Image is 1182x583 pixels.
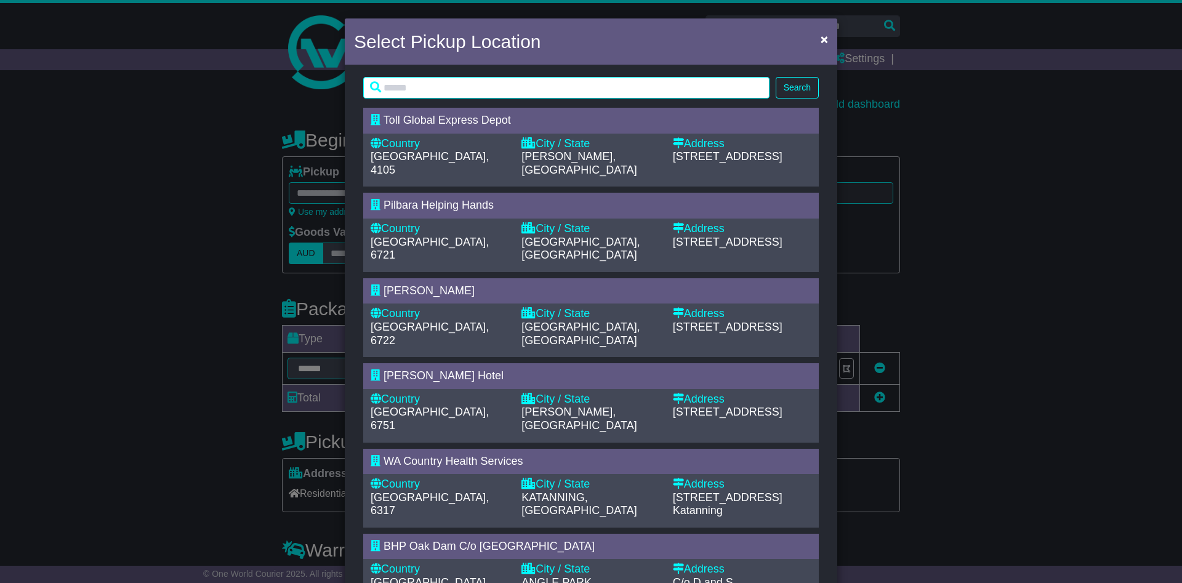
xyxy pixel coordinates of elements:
[371,478,509,491] div: Country
[371,222,509,236] div: Country
[384,455,523,467] span: WA Country Health Services
[673,236,782,248] span: [STREET_ADDRESS]
[371,563,509,576] div: Country
[384,540,595,552] span: BHP Oak Dam C/o [GEOGRAPHIC_DATA]
[673,137,811,151] div: Address
[371,137,509,151] div: Country
[371,491,489,517] span: [GEOGRAPHIC_DATA], 6317
[521,321,640,347] span: [GEOGRAPHIC_DATA], [GEOGRAPHIC_DATA]
[354,28,541,55] h4: Select Pickup Location
[384,284,475,297] span: [PERSON_NAME]
[521,478,660,491] div: City / State
[673,406,782,418] span: [STREET_ADDRESS]
[673,563,811,576] div: Address
[521,563,660,576] div: City / State
[521,307,660,321] div: City / State
[521,236,640,262] span: [GEOGRAPHIC_DATA], [GEOGRAPHIC_DATA]
[384,369,504,382] span: [PERSON_NAME] Hotel
[371,236,489,262] span: [GEOGRAPHIC_DATA], 6721
[673,491,782,504] span: [STREET_ADDRESS]
[521,137,660,151] div: City / State
[673,321,782,333] span: [STREET_ADDRESS]
[673,393,811,406] div: Address
[521,406,637,432] span: [PERSON_NAME], [GEOGRAPHIC_DATA]
[371,321,489,347] span: [GEOGRAPHIC_DATA], 6722
[384,199,494,211] span: Pilbara Helping Hands
[521,491,637,517] span: KATANNING, [GEOGRAPHIC_DATA]
[673,504,723,517] span: Katanning
[673,307,811,321] div: Address
[371,307,509,321] div: Country
[673,150,782,163] span: [STREET_ADDRESS]
[371,393,509,406] div: Country
[371,150,489,176] span: [GEOGRAPHIC_DATA], 4105
[776,77,819,99] button: Search
[521,150,637,176] span: [PERSON_NAME], [GEOGRAPHIC_DATA]
[821,32,828,46] span: ×
[814,26,834,52] button: Close
[673,222,811,236] div: Address
[384,114,511,126] span: Toll Global Express Depot
[521,393,660,406] div: City / State
[521,222,660,236] div: City / State
[371,406,489,432] span: [GEOGRAPHIC_DATA], 6751
[673,478,811,491] div: Address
